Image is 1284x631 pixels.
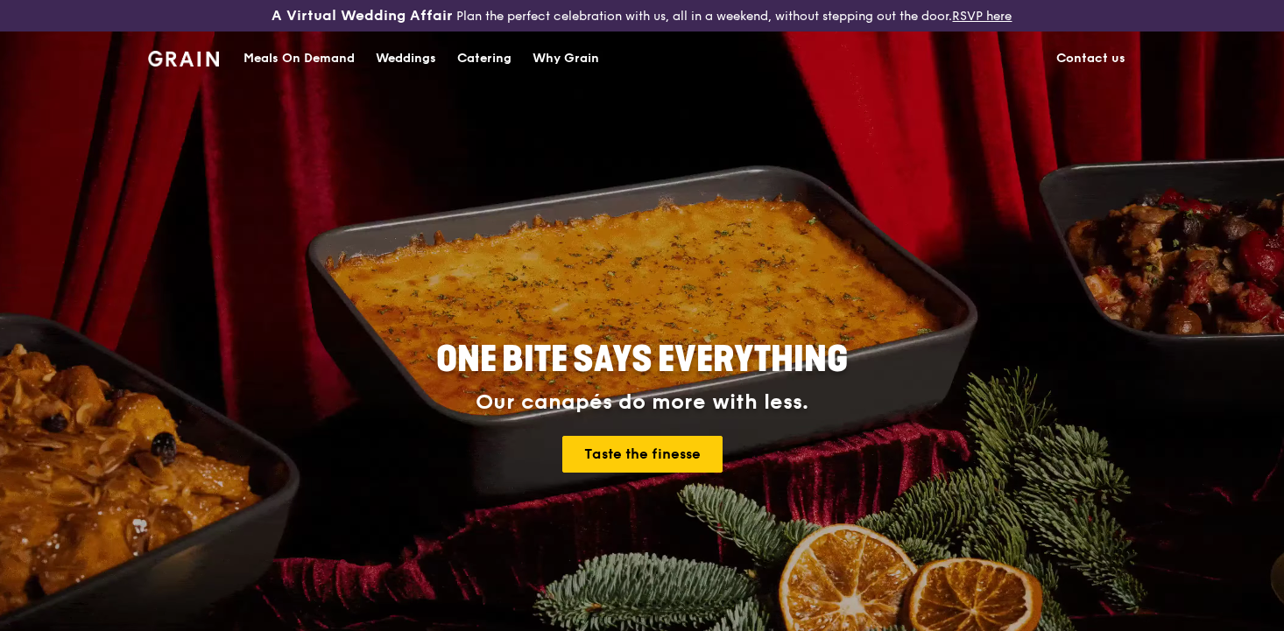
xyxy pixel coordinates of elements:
div: Plan the perfect celebration with us, all in a weekend, without stepping out the door. [214,7,1069,25]
span: ONE BITE SAYS EVERYTHING [436,339,848,381]
h3: A Virtual Wedding Affair [272,7,453,25]
a: Taste the finesse [562,436,723,473]
div: Meals On Demand [243,32,355,85]
div: Why Grain [533,32,599,85]
a: Catering [447,32,522,85]
a: Weddings [365,32,447,85]
a: GrainGrain [148,31,219,83]
div: Catering [457,32,511,85]
img: Grain [148,51,219,67]
a: RSVP here [952,9,1012,24]
a: Why Grain [522,32,610,85]
div: Our canapés do more with less. [327,390,957,415]
div: Weddings [376,32,436,85]
a: Contact us [1046,32,1136,85]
